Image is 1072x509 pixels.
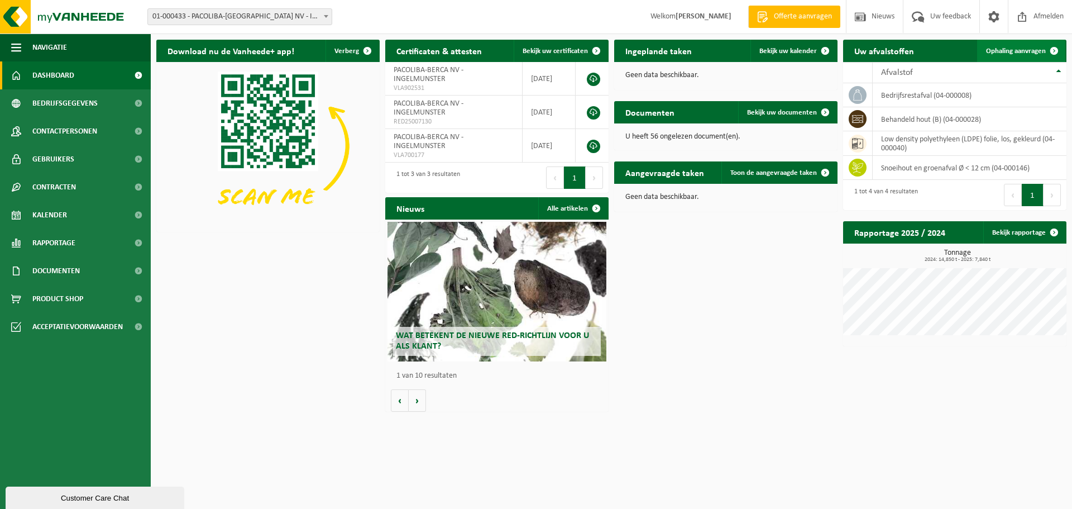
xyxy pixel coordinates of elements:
span: VLA902531 [394,84,514,93]
a: Bekijk uw documenten [738,101,836,123]
div: 1 tot 3 van 3 resultaten [391,165,460,190]
span: Bekijk uw documenten [747,109,817,116]
div: 1 tot 4 van 4 resultaten [849,183,918,207]
span: Kalender [32,201,67,229]
span: Dashboard [32,61,74,89]
button: Next [1044,184,1061,206]
span: 01-000433 - PACOLIBA-BERCA NV - INGELMUNSTER [147,8,332,25]
button: Vorige [391,389,409,412]
a: Alle artikelen [538,197,607,220]
span: Navigatie [32,34,67,61]
td: [DATE] [523,96,576,129]
iframe: chat widget [6,484,186,509]
a: Bekijk rapportage [983,221,1065,244]
td: behandeld hout (B) (04-000028) [873,107,1066,131]
td: [DATE] [523,129,576,163]
span: Contactpersonen [32,117,97,145]
span: 2024: 14,850 t - 2025: 7,840 t [849,257,1066,263]
span: Gebruikers [32,145,74,173]
p: Geen data beschikbaar. [625,72,826,79]
span: Contracten [32,173,76,201]
span: VLA700177 [394,151,514,160]
span: Documenten [32,257,80,285]
a: Ophaling aanvragen [977,40,1065,62]
span: Bekijk uw kalender [759,47,817,55]
span: Rapportage [32,229,75,257]
span: RED25007130 [394,117,514,126]
span: Offerte aanvragen [771,11,835,22]
button: Previous [546,167,564,189]
span: PACOLIBA-BERCA NV - INGELMUNSTER [394,66,463,83]
a: Bekijk uw kalender [750,40,836,62]
span: Wat betekent de nieuwe RED-richtlijn voor u als klant? [396,331,589,351]
span: 01-000433 - PACOLIBA-BERCA NV - INGELMUNSTER [148,9,332,25]
span: PACOLIBA-BERCA NV - INGELMUNSTER [394,99,463,117]
span: Afvalstof [881,68,913,77]
span: Verberg [334,47,359,55]
button: Previous [1004,184,1022,206]
a: Offerte aanvragen [748,6,840,28]
p: 1 van 10 resultaten [396,372,603,380]
button: 1 [1022,184,1044,206]
h2: Aangevraagde taken [614,161,715,183]
a: Toon de aangevraagde taken [721,161,836,184]
h2: Download nu de Vanheede+ app! [156,40,305,61]
button: 1 [564,167,586,189]
a: Wat betekent de nieuwe RED-richtlijn voor u als klant? [387,222,606,361]
a: Bekijk uw certificaten [514,40,607,62]
span: Toon de aangevraagde taken [730,169,817,177]
span: PACOLIBA-BERCA NV - INGELMUNSTER [394,133,463,150]
h2: Nieuws [385,197,435,219]
strong: [PERSON_NAME] [676,12,731,21]
h2: Ingeplande taken [614,40,703,61]
h2: Uw afvalstoffen [843,40,925,61]
td: [DATE] [523,62,576,96]
p: Geen data beschikbaar. [625,193,826,201]
button: Next [586,167,603,189]
button: Verberg [326,40,379,62]
p: U heeft 56 ongelezen document(en). [625,133,826,141]
h2: Certificaten & attesten [385,40,493,61]
td: low density polyethyleen (LDPE) folie, los, gekleurd (04-000040) [873,131,1066,156]
span: Bedrijfsgegevens [32,89,98,117]
td: snoeihout en groenafval Ø < 12 cm (04-000146) [873,156,1066,180]
span: Ophaling aanvragen [986,47,1046,55]
h2: Documenten [614,101,686,123]
h2: Rapportage 2025 / 2024 [843,221,956,243]
span: Product Shop [32,285,83,313]
span: Acceptatievoorwaarden [32,313,123,341]
td: bedrijfsrestafval (04-000008) [873,83,1066,107]
h3: Tonnage [849,249,1066,263]
span: Bekijk uw certificaten [523,47,588,55]
img: Download de VHEPlus App [156,62,380,230]
button: Volgende [409,389,426,412]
